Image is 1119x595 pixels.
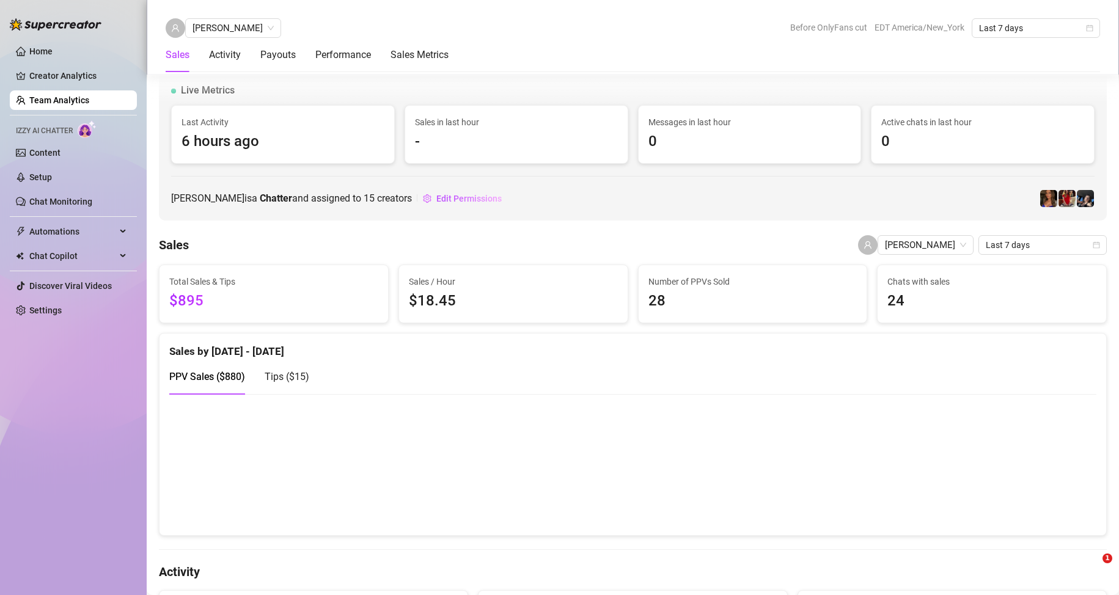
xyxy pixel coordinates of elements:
[1058,190,1076,207] img: Caroline
[29,95,89,105] a: Team Analytics
[166,48,189,62] div: Sales
[885,236,966,254] span: jean leonard mariano
[415,130,618,153] span: -
[16,252,24,260] img: Chat Copilot
[648,130,851,153] span: 0
[648,275,857,288] span: Number of PPVs Sold
[29,305,62,315] a: Settings
[29,172,52,182] a: Setup
[159,236,189,254] h4: Sales
[887,290,1096,313] span: 24
[78,120,97,138] img: AI Chatter
[29,197,92,206] a: Chat Monitoring
[415,115,618,129] span: Sales in last hour
[159,563,1107,580] h4: Activity
[887,275,1096,288] span: Chats with sales
[29,222,116,241] span: Automations
[979,19,1093,37] span: Last 7 days
[875,18,964,37] span: EDT America/New_York
[315,48,371,62] div: Performance
[423,194,431,203] span: setting
[29,246,116,266] span: Chat Copilot
[986,236,1099,254] span: Last 7 days
[209,48,241,62] div: Activity
[29,148,61,158] a: Content
[1077,553,1107,583] iframe: Intercom live chat
[864,241,872,249] span: user
[182,115,384,129] span: Last Activity
[881,130,1084,153] span: 0
[169,371,245,382] span: PPV Sales ( $880 )
[29,46,53,56] a: Home
[436,194,502,203] span: Edit Permissions
[169,275,378,288] span: Total Sales & Tips
[1093,241,1100,249] span: calendar
[193,19,274,37] span: jean leonard mariano
[881,115,1084,129] span: Active chats in last hour
[409,275,618,288] span: Sales / Hour
[790,18,867,37] span: Before OnlyFans cut
[1086,24,1093,32] span: calendar
[16,227,26,236] span: thunderbolt
[29,66,127,86] a: Creator Analytics
[648,290,857,313] span: 28
[1102,553,1112,563] span: 1
[171,24,180,32] span: user
[391,48,449,62] div: Sales Metrics
[16,125,73,137] span: Izzy AI Chatter
[648,115,851,129] span: Messages in last hour
[169,334,1096,360] div: Sales by [DATE] - [DATE]
[169,290,378,313] span: $895
[171,191,412,206] span: [PERSON_NAME] is a and assigned to creators
[1040,190,1057,207] img: Kenzie
[260,48,296,62] div: Payouts
[182,130,384,153] span: 6 hours ago
[265,371,309,382] span: Tips ( $15 )
[10,18,101,31] img: logo-BBDzfeDw.svg
[422,189,502,208] button: Edit Permissions
[260,192,292,204] b: Chatter
[29,281,112,291] a: Discover Viral Videos
[1077,190,1094,207] img: Lakelyn
[364,192,375,204] span: 15
[409,290,618,313] span: $18.45
[181,83,235,98] span: Live Metrics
